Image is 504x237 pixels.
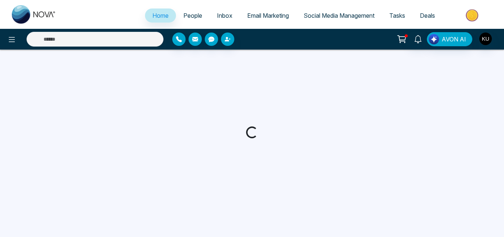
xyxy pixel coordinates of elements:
[389,12,405,19] span: Tasks
[446,7,500,24] img: Market-place.gif
[429,34,439,44] img: Lead Flow
[12,5,56,24] img: Nova CRM Logo
[304,12,374,19] span: Social Media Management
[296,9,382,23] a: Social Media Management
[412,9,442,23] a: Deals
[442,35,466,44] span: AVON AI
[420,12,435,19] span: Deals
[382,9,412,23] a: Tasks
[183,12,202,19] span: People
[152,12,169,19] span: Home
[210,9,240,23] a: Inbox
[176,9,210,23] a: People
[427,32,472,46] button: AVON AI
[240,9,296,23] a: Email Marketing
[145,9,176,23] a: Home
[479,33,492,45] img: User Avatar
[217,12,232,19] span: Inbox
[247,12,289,19] span: Email Marketing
